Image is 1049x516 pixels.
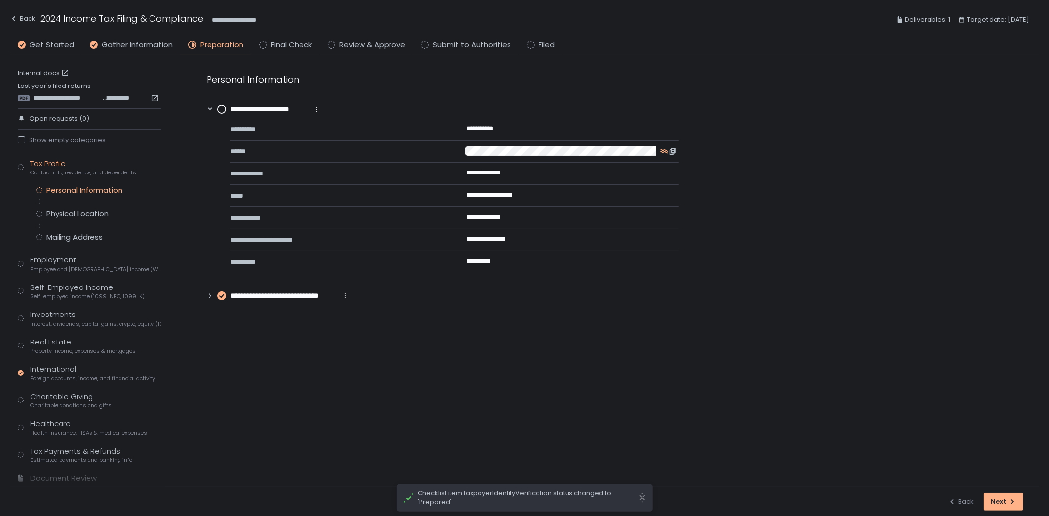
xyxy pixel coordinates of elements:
div: Real Estate [30,337,136,355]
div: Personal Information [46,185,122,195]
span: Open requests (0) [30,115,89,123]
div: Next [991,497,1016,506]
span: Interest, dividends, capital gains, crypto, equity (1099s, K-1s) [30,320,161,328]
div: Back [948,497,974,506]
div: Physical Location [46,209,109,219]
span: Target date: [DATE] [967,14,1029,26]
button: Next [984,493,1023,511]
div: Tax Payments & Refunds [30,446,132,464]
a: Internal docs [18,69,71,78]
span: Property income, expenses & mortgages [30,347,136,355]
span: Employee and [DEMOGRAPHIC_DATA] income (W-2s) [30,266,161,273]
span: Charitable donations and gifts [30,402,112,409]
button: Back [10,12,35,28]
div: Tax Profile [30,158,136,177]
span: Contact info, residence, and dependents [30,169,136,176]
span: Review & Approve [339,39,405,51]
span: Preparation [200,39,243,51]
div: Self-Employed Income [30,282,145,301]
span: Submit to Authorities [433,39,511,51]
div: Back [10,13,35,25]
span: Final Check [271,39,312,51]
div: Document Review [30,473,97,484]
div: International [30,364,155,382]
span: Get Started [30,39,74,51]
div: Healthcare [30,418,147,437]
span: Health insurance, HSAs & medical expenses [30,430,147,437]
div: Last year's filed returns [18,82,161,102]
div: Charitable Giving [30,391,112,410]
div: Personal Information [207,73,679,86]
svg: close [638,489,646,507]
button: Back [948,493,974,511]
div: Employment [30,255,161,273]
span: Estimated payments and banking info [30,457,132,464]
span: Filed [539,39,555,51]
span: Checklist item taxpayerIdentityVerification status changed to 'Prepared' [418,489,638,507]
div: Investments [30,309,161,328]
span: Deliverables: 1 [905,14,950,26]
div: Mailing Address [46,232,103,242]
span: Self-employed income (1099-NEC, 1099-K) [30,293,145,300]
span: Foreign accounts, income, and financial activity [30,375,155,382]
span: Gather Information [102,39,173,51]
h1: 2024 Income Tax Filing & Compliance [40,12,203,25]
